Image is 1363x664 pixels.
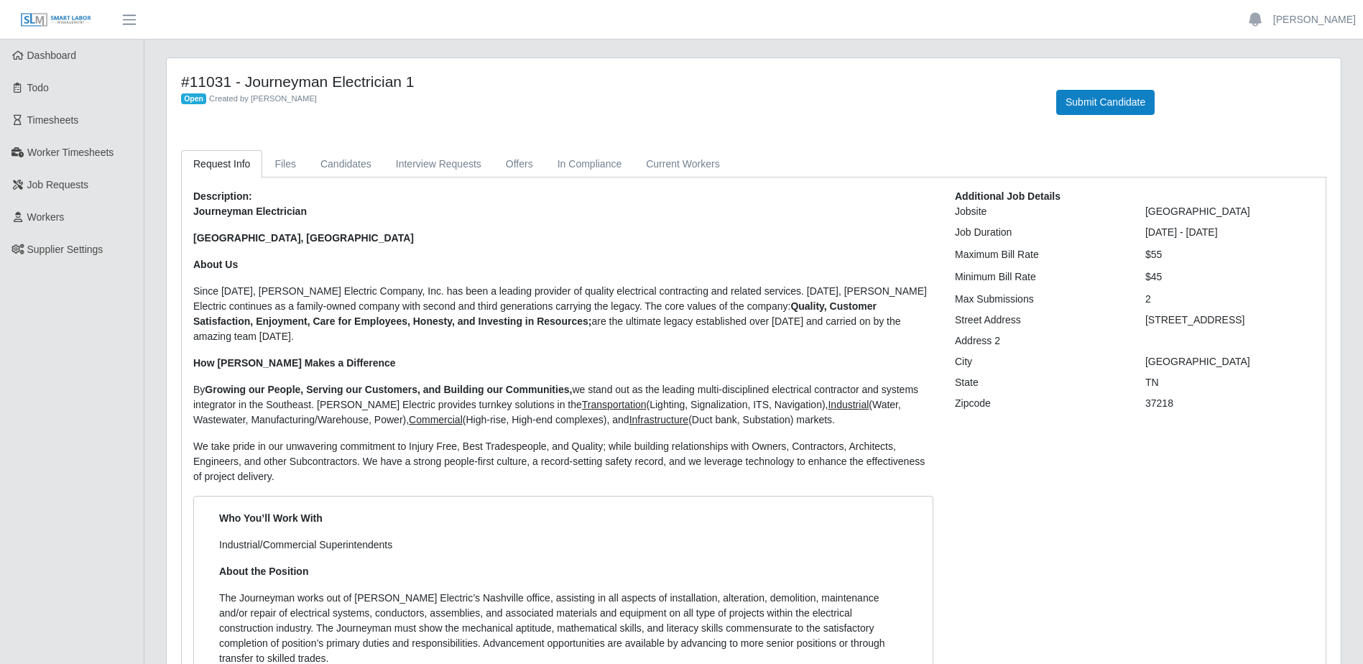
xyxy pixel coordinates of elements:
[219,538,907,553] p: Industrial/Commercial Superintendents
[193,232,414,244] strong: [GEOGRAPHIC_DATA], [GEOGRAPHIC_DATA]
[1135,247,1325,262] div: $55
[262,150,308,178] a: Files
[944,204,1135,219] div: Jobsite
[1273,12,1356,27] a: [PERSON_NAME]
[1135,204,1325,219] div: [GEOGRAPHIC_DATA]
[193,284,933,344] p: Since [DATE], [PERSON_NAME] Electric Company, Inc. has been a leading provider of quality electri...
[193,259,238,270] strong: About Us
[193,300,877,327] strong: Quality, Customer Satisfaction, Enjoyment, Care for Employees, Honesty, and Investing in Resources;
[308,150,384,178] a: Candidates
[193,357,396,369] strong: How [PERSON_NAME] Makes a Difference
[944,269,1135,285] div: Minimum Bill Rate
[181,93,206,105] span: Open
[629,414,688,425] u: Infrastructure
[944,354,1135,369] div: City
[634,150,731,178] a: Current Workers
[205,384,572,395] strong: Growing our People, Serving our Customers, and Building our Communities,
[944,225,1135,240] div: Job Duration
[209,94,317,103] span: Created by [PERSON_NAME]
[1135,292,1325,307] div: 2
[1135,354,1325,369] div: [GEOGRAPHIC_DATA]
[1056,90,1155,115] button: Submit Candidate
[944,396,1135,411] div: Zipcode
[545,150,634,178] a: In Compliance
[27,114,79,126] span: Timesheets
[955,190,1061,202] b: Additional Job Details
[193,206,307,217] strong: Journeyman Electrician
[181,150,262,178] a: Request Info
[27,50,77,61] span: Dashboard
[494,150,545,178] a: Offers
[944,292,1135,307] div: Max Submissions
[219,512,323,524] strong: Who You’ll Work With
[944,247,1135,262] div: Maximum Bill Rate
[27,82,49,93] span: Todo
[944,375,1135,390] div: State
[582,399,647,410] u: Transportation
[944,313,1135,328] div: Street Address
[20,12,92,28] img: SLM Logo
[181,73,1035,91] h4: #11031 - Journeyman Electrician 1
[27,147,114,158] span: Worker Timesheets
[944,333,1135,349] div: Address 2
[193,382,933,428] p: By we stand out as the leading multi-disciplined electrical contractor and systems integrator in ...
[27,244,103,255] span: Supplier Settings
[409,414,463,425] u: Commercial
[1135,396,1325,411] div: 37218
[27,179,89,190] span: Job Requests
[1135,313,1325,328] div: [STREET_ADDRESS]
[27,211,65,223] span: Workers
[828,399,869,410] u: Industrial
[193,439,933,484] p: We take pride in our unwavering commitment to Injury Free, Best Tradespeople, and Quality; while ...
[1135,225,1325,240] div: [DATE] - [DATE]
[384,150,494,178] a: Interview Requests
[193,190,252,202] b: Description:
[1135,375,1325,390] div: TN
[219,566,308,577] strong: About the Position
[1135,269,1325,285] div: $45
